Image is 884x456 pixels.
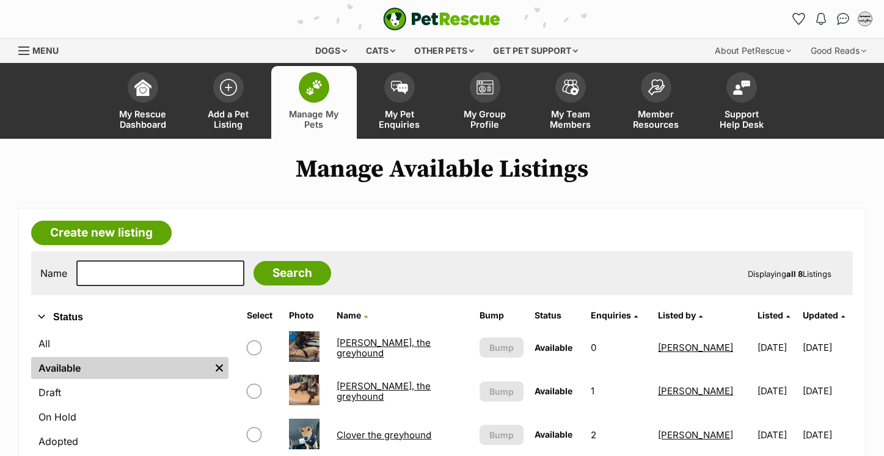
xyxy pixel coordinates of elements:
[100,66,186,139] a: My Rescue Dashboard
[859,13,871,25] img: Jasmin profile pic
[748,269,831,279] span: Displaying Listings
[186,66,271,139] a: Add a Pet Listing
[442,66,528,139] a: My Group Profile
[803,414,852,456] td: [DATE]
[18,39,67,61] a: Menu
[357,66,442,139] a: My Pet Enquiries
[31,381,228,403] a: Draft
[31,357,210,379] a: Available
[629,109,684,130] span: Member Resources
[337,429,431,441] a: Clover the greyhound
[372,109,427,130] span: My Pet Enquiries
[758,310,783,320] span: Listed
[475,306,528,325] th: Bump
[220,79,237,96] img: add-pet-listing-icon-0afa8454b4691262ce3f59096e99ab1cd57d4a30225e0717b998d2c9b9846f56.svg
[530,306,585,325] th: Status
[802,39,875,63] div: Good Reads
[714,109,769,130] span: Support Help Desk
[489,385,514,398] span: Bump
[305,79,323,95] img: manage-my-pets-icon-02211641906a0b7f246fdf0571729dbe1e7629f14944591b6c1af311fb30b64b.svg
[31,221,172,245] a: Create new listing
[271,66,357,139] a: Manage My Pets
[337,337,431,359] a: [PERSON_NAME], the greyhound
[406,39,483,63] div: Other pets
[391,81,408,94] img: pet-enquiries-icon-7e3ad2cf08bfb03b45e93fb7055b45f3efa6380592205ae92323e6603595dc1f.svg
[613,66,699,139] a: Member Resources
[337,380,431,402] a: [PERSON_NAME], the greyhound
[658,342,733,353] a: [PERSON_NAME]
[816,13,826,25] img: notifications-46538b983faf8c2785f20acdc204bb7945ddae34d4c08c2a6579f10ce5e182be.svg
[803,370,852,412] td: [DATE]
[254,261,331,285] input: Search
[733,80,750,95] img: help-desk-icon-fdf02630f3aa405de69fd3d07c3f3aa587a6932b1a1747fa1d2bba05be0121f9.svg
[586,326,652,369] td: 0
[307,39,356,63] div: Dogs
[31,430,228,452] a: Adopted
[811,9,831,29] button: Notifications
[242,306,283,325] th: Select
[31,406,228,428] a: On Hold
[210,357,228,379] a: Remove filter
[477,80,494,95] img: group-profile-icon-3fa3cf56718a62981997c0bc7e787c4b2cf8bcc04b72c1350f741eb67cf2f40e.svg
[458,109,513,130] span: My Group Profile
[337,310,361,320] span: Name
[591,310,631,320] span: translation missing: en.admin.listings.index.attributes.enquiries
[562,79,579,95] img: team-members-icon-5396bd8760b3fe7c0b43da4ab00e1e3bb1a5d9ba89233759b79545d2d3fc5d0d.svg
[658,310,703,320] a: Listed by
[32,45,59,56] span: Menu
[484,39,586,63] div: Get pet support
[480,425,524,445] button: Bump
[789,9,875,29] ul: Account quick links
[535,342,572,353] span: Available
[586,370,652,412] td: 1
[753,414,802,456] td: [DATE]
[115,109,170,130] span: My Rescue Dashboard
[753,370,802,412] td: [DATE]
[699,66,784,139] a: Support Help Desk
[31,309,228,325] button: Status
[855,9,875,29] button: My account
[789,9,809,29] a: Favourites
[658,310,696,320] span: Listed by
[837,13,850,25] img: chat-41dd97257d64d25036548639549fe6c8038ab92f7586957e7f3b1b290dea8141.svg
[535,386,572,396] span: Available
[591,310,638,320] a: Enquiries
[803,310,838,320] span: Updated
[284,306,331,325] th: Photo
[383,7,500,31] img: logo-e224e6f780fb5917bec1dbf3a21bbac754714ae5b6737aabdf751b685950b380.svg
[543,109,598,130] span: My Team Members
[753,326,802,369] td: [DATE]
[357,39,404,63] div: Cats
[480,381,524,402] button: Bump
[586,414,652,456] td: 2
[134,79,152,96] img: dashboard-icon-eb2f2d2d3e046f16d808141f083e7271f6b2e854fb5c12c21221c1fb7104beca.svg
[489,341,514,354] span: Bump
[201,109,256,130] span: Add a Pet Listing
[383,7,500,31] a: PetRescue
[833,9,853,29] a: Conversations
[287,109,342,130] span: Manage My Pets
[337,310,368,320] a: Name
[40,268,67,279] label: Name
[648,79,665,95] img: member-resources-icon-8e73f808a243e03378d46382f2149f9095a855e16c252ad45f914b54edf8863c.svg
[803,326,852,369] td: [DATE]
[786,269,803,279] strong: all 8
[758,310,790,320] a: Listed
[535,429,572,439] span: Available
[480,337,524,358] button: Bump
[528,66,613,139] a: My Team Members
[803,310,845,320] a: Updated
[658,385,733,397] a: [PERSON_NAME]
[658,429,733,441] a: [PERSON_NAME]
[31,333,228,355] a: All
[489,428,514,441] span: Bump
[706,39,800,63] div: About PetRescue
